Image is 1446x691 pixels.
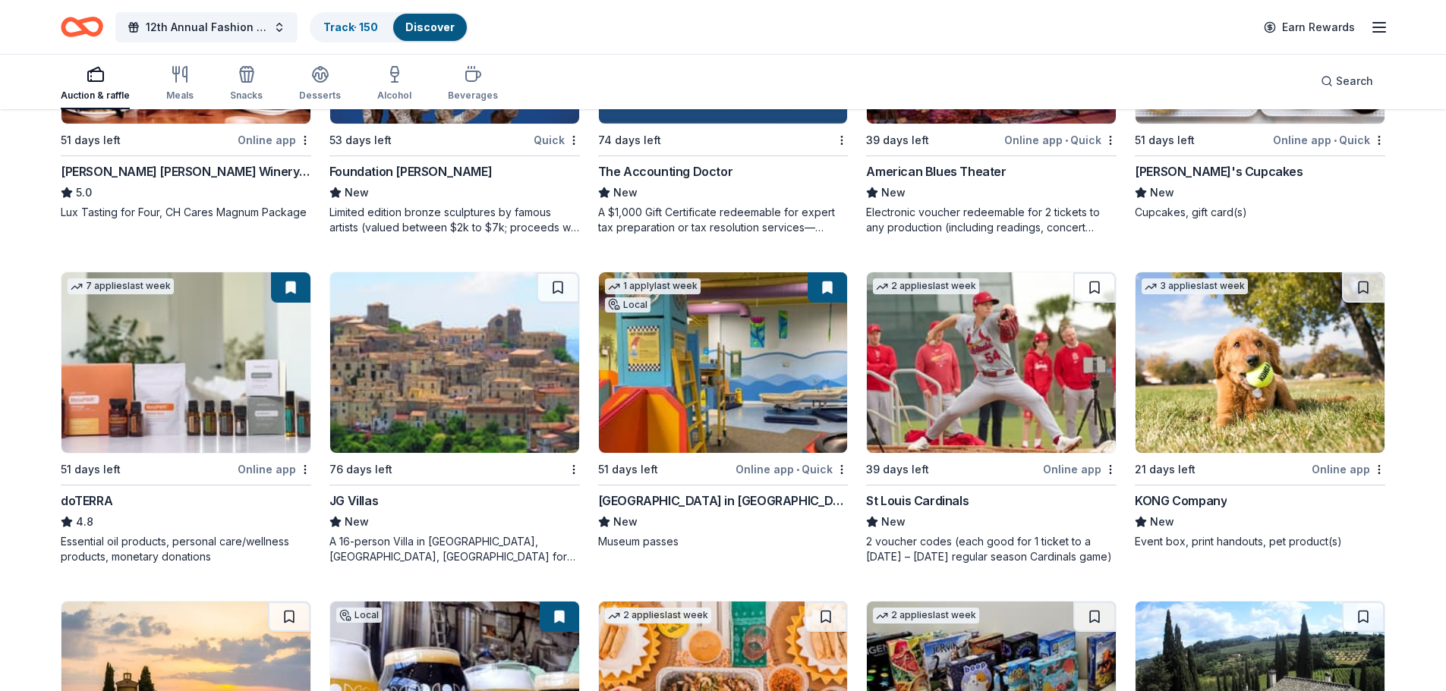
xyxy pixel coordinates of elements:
[1065,134,1068,146] span: •
[329,460,392,479] div: 76 days left
[377,59,411,109] button: Alcohol
[1135,460,1196,479] div: 21 days left
[881,184,906,202] span: New
[61,534,311,564] div: Essential oil products, personal care/wellness products, monetary donations
[76,184,92,202] span: 5.0
[599,272,848,453] img: Image for Children's Museum in Oak Lawn
[866,272,1117,564] a: Image for St Louis Cardinals2 applieslast week39 days leftOnline appSt Louis CardinalsNew2 vouche...
[345,513,369,531] span: New
[1136,272,1385,453] img: Image for KONG Company
[61,162,311,181] div: [PERSON_NAME] [PERSON_NAME] Winery and Restaurants
[1336,72,1373,90] span: Search
[61,131,121,149] div: 51 days left
[1135,272,1385,549] a: Image for KONG Company3 applieslast week21 days leftOnline appKONG CompanyNewEvent box, print han...
[598,492,849,510] div: [GEOGRAPHIC_DATA] in [GEOGRAPHIC_DATA]
[323,20,378,33] a: Track· 150
[1135,492,1227,510] div: KONG Company
[736,460,848,479] div: Online app Quick
[166,90,194,102] div: Meals
[329,272,580,564] a: Image for JG Villas76 days leftJG VillasNewA 16-person Villa in [GEOGRAPHIC_DATA], [GEOGRAPHIC_DA...
[866,131,929,149] div: 39 days left
[598,460,658,479] div: 51 days left
[613,184,638,202] span: New
[881,513,906,531] span: New
[61,460,121,479] div: 51 days left
[1135,131,1195,149] div: 51 days left
[1150,184,1174,202] span: New
[61,205,311,220] div: Lux Tasting for Four, CH Cares Magnum Package
[329,492,378,510] div: JG Villas
[329,131,392,149] div: 53 days left
[61,272,311,564] a: Image for doTERRA7 applieslast week51 days leftOnline appdoTERRA4.8Essential oil products, person...
[866,492,969,510] div: St Louis Cardinals
[866,534,1117,564] div: 2 voucher codes (each good for 1 ticket to a [DATE] – [DATE] regular season Cardinals game)
[68,278,174,294] div: 7 applies last week
[61,9,103,45] a: Home
[76,513,93,531] span: 4.8
[330,272,579,453] img: Image for JG Villas
[448,90,498,102] div: Beverages
[329,162,492,181] div: Foundation [PERSON_NAME]
[115,12,298,42] button: 12th Annual Fashion Show
[1004,130,1117,149] div: Online app Quick
[61,90,130,102] div: Auction & raffle
[598,162,733,181] div: The Accounting Doctor
[166,59,194,109] button: Meals
[1312,460,1385,479] div: Online app
[598,272,849,549] a: Image for Children's Museum in Oak Lawn1 applylast weekLocal51 days leftOnline app•Quick[GEOGRAPH...
[345,184,369,202] span: New
[534,130,580,149] div: Quick
[1309,66,1385,96] button: Search
[230,59,263,109] button: Snacks
[1334,134,1337,146] span: •
[796,463,799,476] span: •
[299,59,341,109] button: Desserts
[1135,534,1385,549] div: Event box, print handouts, pet product(s)
[1142,278,1248,294] div: 3 applies last week
[238,130,311,149] div: Online app
[61,492,112,510] div: doTERRA
[310,12,468,42] button: Track· 150Discover
[1255,14,1364,41] a: Earn Rewards
[598,131,661,149] div: 74 days left
[1273,130,1385,149] div: Online app Quick
[405,20,455,33] a: Discover
[605,278,701,294] div: 1 apply last week
[866,460,929,479] div: 39 days left
[1150,513,1174,531] span: New
[146,18,267,36] span: 12th Annual Fashion Show
[605,297,651,313] div: Local
[605,608,711,623] div: 2 applies last week
[613,513,638,531] span: New
[61,272,310,453] img: Image for doTERRA
[377,90,411,102] div: Alcohol
[61,59,130,109] button: Auction & raffle
[866,162,1006,181] div: American Blues Theater
[329,205,580,235] div: Limited edition bronze sculptures by famous artists (valued between $2k to $7k; proceeds will spl...
[299,90,341,102] div: Desserts
[873,608,979,623] div: 2 applies last week
[329,534,580,564] div: A 16-person Villa in [GEOGRAPHIC_DATA], [GEOGRAPHIC_DATA], [GEOGRAPHIC_DATA] for 7days/6nights (R...
[1135,205,1385,220] div: Cupcakes, gift card(s)
[598,205,849,235] div: A $1,000 Gift Certificate redeemable for expert tax preparation or tax resolution services—recipi...
[448,59,498,109] button: Beverages
[873,278,979,294] div: 2 applies last week
[1043,460,1117,479] div: Online app
[867,272,1116,453] img: Image for St Louis Cardinals
[866,205,1117,235] div: Electronic voucher redeemable for 2 tickets to any production (including readings, concert series...
[230,90,263,102] div: Snacks
[1135,162,1303,181] div: [PERSON_NAME]'s Cupcakes
[598,534,849,549] div: Museum passes
[238,460,311,479] div: Online app
[336,608,382,623] div: Local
